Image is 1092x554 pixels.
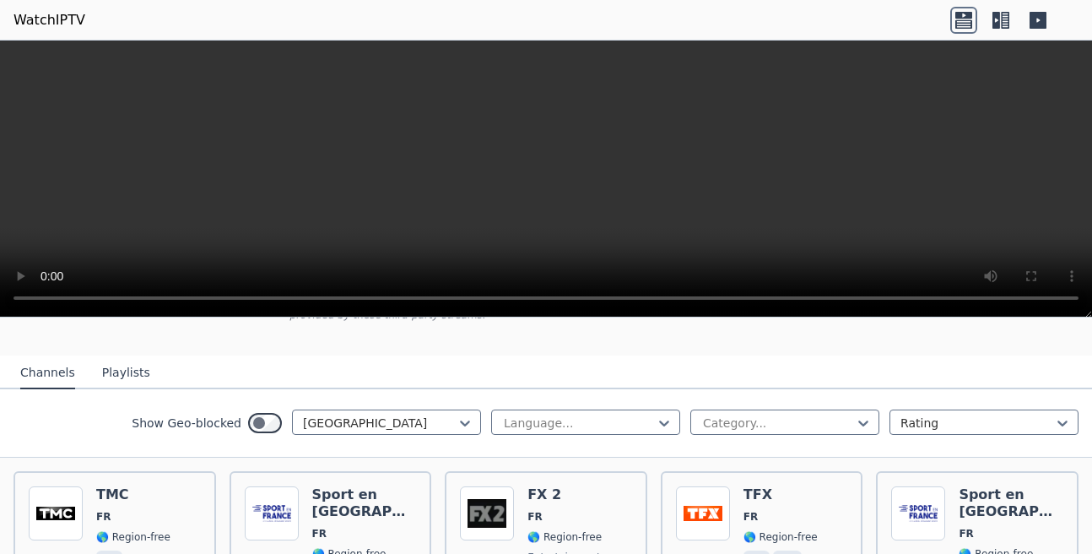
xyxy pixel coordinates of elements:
[312,527,327,540] span: FR
[676,486,730,540] img: TFX
[245,486,299,540] img: Sport en France
[20,357,75,389] button: Channels
[29,486,83,540] img: TMC
[14,10,85,30] a: WatchIPTV
[743,530,818,544] span: 🌎 Region-free
[312,486,417,520] h6: Sport en [GEOGRAPHIC_DATA]
[527,486,619,503] h6: FX 2
[96,510,111,524] span: FR
[96,530,170,544] span: 🌎 Region-free
[959,486,1063,520] h6: Sport en [GEOGRAPHIC_DATA]
[959,527,973,540] span: FR
[891,486,945,540] img: Sport en France
[460,486,514,540] img: FX 2
[132,415,241,432] label: Show Geo-blocked
[527,510,542,524] span: FR
[96,486,170,503] h6: TMC
[743,486,818,503] h6: TFX
[743,510,758,524] span: FR
[527,530,602,544] span: 🌎 Region-free
[102,357,150,389] button: Playlists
